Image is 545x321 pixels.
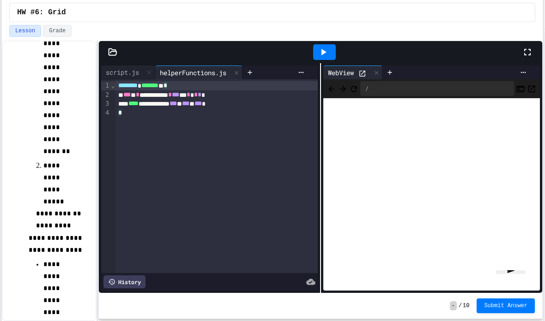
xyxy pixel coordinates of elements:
[323,98,540,291] iframe: Web Preview
[338,83,347,94] span: Forward
[492,270,537,313] iframe: chat widget
[110,82,115,89] span: Fold line
[101,108,110,117] div: 4
[101,67,144,77] div: script.js
[101,81,110,90] div: 1
[155,65,242,79] div: helperFunctions.js
[360,81,514,96] div: /
[103,275,145,288] div: History
[516,83,525,94] button: Console
[43,25,72,37] button: Grade
[527,83,536,94] button: Open in new tab
[323,68,358,77] div: WebView
[155,68,231,77] div: helperFunctions.js
[450,301,457,310] span: -
[323,65,382,79] div: WebView
[349,83,358,94] button: Refresh
[101,90,110,100] div: 2
[101,65,155,79] div: script.js
[9,25,41,37] button: Lesson
[17,7,66,18] span: HW #6: Grid
[101,99,110,108] div: 3
[459,302,462,309] span: /
[477,298,535,313] button: Submit Answer
[463,302,469,309] span: 10
[327,83,336,94] span: Back
[484,302,527,309] span: Submit Answer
